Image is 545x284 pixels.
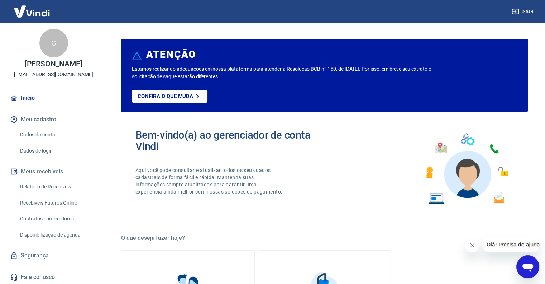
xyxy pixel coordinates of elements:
[465,238,479,252] iframe: Fechar mensagem
[135,167,284,195] p: Aqui você pode consultar e atualizar todos os seus dados cadastrais de forma fácil e rápida. Mant...
[135,129,325,152] h2: Bem-vindo(a) ao gerenciador de conta Vindi
[39,29,68,57] div: G
[9,112,99,127] button: Meu cadastro
[17,196,99,210] a: Recebíveis Futuros Online
[4,5,60,11] span: Olá! Precisa de ajuda?
[146,51,196,58] h6: ATENÇÃO
[14,71,93,78] p: [EMAIL_ADDRESS][DOMAIN_NAME]
[9,248,99,264] a: Segurança
[511,5,536,18] button: Sair
[482,237,539,252] iframe: Mensagem da empresa
[132,65,440,80] p: Estamos realizando adequações em nossa plataforma para atender a Resolução BCB nº 150, de [DATE]....
[121,234,528,242] h5: O que deseja fazer hoje?
[9,164,99,180] button: Meus recebíveis
[17,211,99,226] a: Contratos com credores
[17,228,99,242] a: Disponibilização de agenda
[9,90,99,106] a: Início
[17,127,99,142] a: Dados da conta
[25,60,82,68] p: [PERSON_NAME]
[17,144,99,158] a: Dados de login
[9,0,55,22] img: Vindi
[138,93,193,99] p: Confira o que muda
[132,90,207,103] a: Confira o que muda
[420,129,513,209] img: Imagem de um avatar masculino com diversos icones exemplificando as funcionalidades do gerenciado...
[516,255,539,278] iframe: Botão para abrir a janela de mensagens
[17,180,99,194] a: Relatório de Recebíveis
